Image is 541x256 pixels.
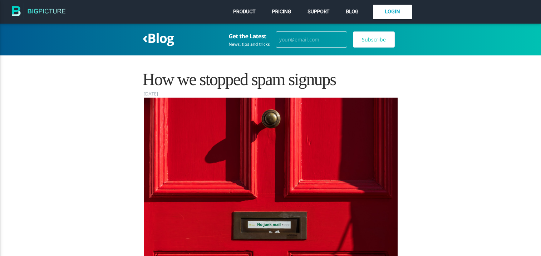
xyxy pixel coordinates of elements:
a: Support [306,7,331,16]
span: ‹ [143,28,148,47]
span: Pricing [272,9,291,15]
a: Blog [344,7,360,16]
img: The BigPicture.io Blog [12,3,66,21]
h1: How we stopped spam signups [144,70,398,89]
time: [DATE] [144,90,158,98]
input: your@email.com [276,31,347,48]
h3: Get the Latest [229,33,270,39]
a: Pricing [270,7,293,16]
a: ‹Blog [143,29,174,47]
span: Product [233,9,256,15]
input: Subscribe [353,31,395,48]
a: Product [231,7,257,16]
a: Login [373,5,412,19]
div: News, tips and tricks [229,42,270,46]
